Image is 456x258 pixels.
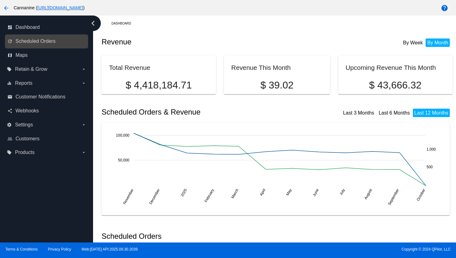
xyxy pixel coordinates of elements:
mat-icon: arrow_back [2,4,10,12]
text: June [312,188,320,197]
span: Cannanine ( ) [14,5,85,10]
i: update [7,39,12,44]
text: July [339,188,346,196]
li: By Month [426,38,450,47]
text: April [259,188,266,197]
text: November [122,188,135,205]
span: Customers [16,136,39,142]
text: February [204,188,215,203]
text: 100,000 [116,133,130,137]
text: August [364,188,373,200]
a: Dashboard [111,19,136,28]
h2: Upcoming Revenue This Month [346,64,436,71]
a: Last 6 Months [379,110,410,115]
a: Web:[DATE] API:2025.09.30.2039 [82,247,138,251]
h2: Scheduled Orders [101,232,277,241]
text: 1,000 [427,147,436,151]
text: 50,000 [118,158,130,162]
i: email [7,94,12,99]
text: December [149,188,161,205]
p: $ 43,666.32 [346,79,445,91]
text: May [285,188,293,196]
i: local_offer [7,67,12,72]
i: equalizer [7,81,12,86]
a: map Maps [7,50,86,60]
a: people_outline Customers [7,134,86,144]
i: dashboard [7,25,12,30]
p: $ 39.02 [231,79,323,91]
text: September [387,188,400,206]
a: email Customer Notifications [7,92,86,102]
span: Settings [15,122,33,128]
i: chevron_left [88,18,98,28]
i: arrow_drop_down [81,81,86,86]
mat-icon: help [441,4,448,12]
a: Last 12 Months [414,110,448,115]
a: dashboard Dashboard [7,22,86,32]
a: [URL][DOMAIN_NAME] [37,5,83,10]
span: Maps [16,52,28,58]
span: Retain & Grow [15,66,47,72]
h2: Scheduled Orders & Revenue [101,108,277,116]
i: map [7,53,12,58]
a: Terms & Conditions [5,247,38,251]
text: 500 [427,165,433,169]
a: Privacy Policy [48,247,71,251]
text: March [230,188,239,199]
span: Reports [15,80,32,86]
i: settings [7,122,12,127]
i: share [7,108,12,113]
i: arrow_drop_down [81,122,86,127]
i: people_outline [7,136,12,141]
a: share Webhooks [7,106,86,116]
i: arrow_drop_down [81,150,86,155]
span: Copyright © 2024 QPilot, LLC [233,247,451,251]
h2: Total Revenue [109,64,150,71]
h2: Revenue This Month [231,64,291,71]
i: arrow_drop_down [81,67,86,72]
a: Last 3 Months [343,110,374,115]
span: Scheduled Orders [16,38,56,44]
span: Dashboard [16,25,40,30]
span: Webhooks [16,108,39,114]
h2: Revenue [101,38,277,46]
span: Customer Notifications [16,94,65,100]
i: local_offer [7,150,12,155]
li: By Week [401,38,424,47]
a: update Scheduled Orders [7,36,86,46]
text: 2025 [180,188,188,197]
text: October [416,188,426,201]
span: Products [15,150,34,155]
p: $ 4,418,184.71 [109,79,208,91]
